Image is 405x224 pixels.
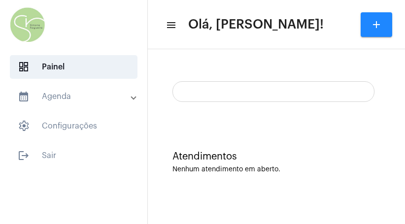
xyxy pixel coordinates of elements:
mat-icon: sidenav icon [18,150,30,161]
div: Atendimentos [172,151,380,162]
mat-icon: sidenav icon [166,19,175,31]
span: Olá, [PERSON_NAME]! [188,17,324,32]
span: sidenav icon [18,61,30,73]
span: Sair [10,144,137,167]
div: Nenhum atendimento em aberto. [172,166,380,173]
mat-panel-title: Agenda [18,91,132,102]
span: Configurações [10,114,137,138]
img: 6c98f6a9-ac7b-6380-ee68-2efae92deeed.jpg [8,5,47,44]
span: sidenav icon [18,120,30,132]
mat-icon: add [371,19,382,31]
mat-icon: sidenav icon [18,91,30,102]
span: Painel [10,55,137,79]
mat-expansion-panel-header: sidenav iconAgenda [6,85,147,108]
